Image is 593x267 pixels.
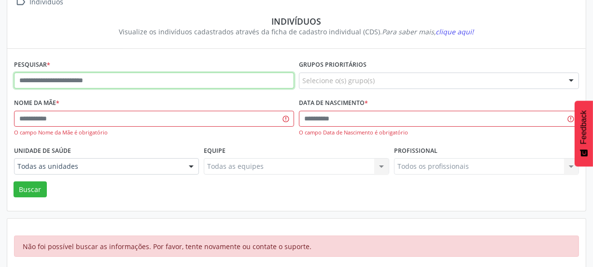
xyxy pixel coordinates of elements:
[299,58,367,73] label: Grupos prioritários
[299,129,579,137] div: O campo Data de Nascimento é obrigatório
[302,75,375,86] span: Selecione o(s) grupo(s)
[14,58,50,73] label: Pesquisar
[436,27,474,36] span: clique aqui!
[579,110,588,144] span: Feedback
[394,143,438,158] label: Profissional
[382,27,474,36] i: Para saber mais,
[17,162,179,171] span: Todas as unidades
[204,143,226,158] label: Equipe
[14,236,579,257] div: Não foi possível buscar as informações. Por favor, tente novamente ou contate o suporte.
[299,96,368,111] label: Data de nascimento
[14,129,294,137] div: O campo Nome da Mãe é obrigatório
[21,16,572,27] div: Indivíduos
[14,181,47,198] button: Buscar
[14,143,71,158] label: Unidade de saúde
[575,101,593,166] button: Feedback - Mostrar pesquisa
[14,96,59,111] label: Nome da mãe
[21,27,572,37] div: Visualize os indivíduos cadastrados através da ficha de cadastro individual (CDS).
